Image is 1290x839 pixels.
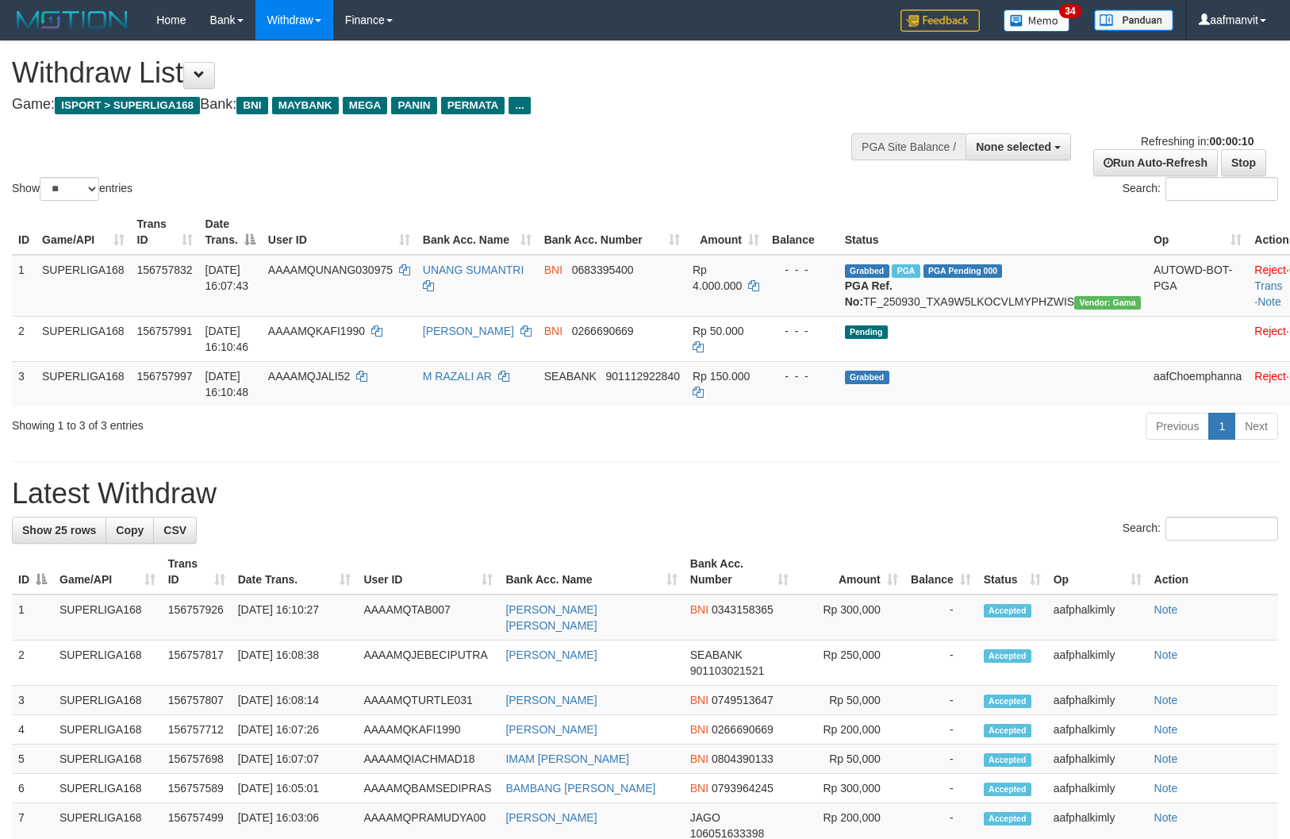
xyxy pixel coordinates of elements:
[499,549,683,595] th: Bank Acc. Name: activate to sort column ascending
[904,595,977,641] td: -
[53,774,162,803] td: SUPERLIGA168
[205,264,249,292] span: [DATE] 16:07:43
[505,752,629,765] a: IMAM [PERSON_NAME]
[55,97,200,114] span: ISPORT > SUPERLIGA168
[984,812,1031,826] span: Accepted
[712,723,774,736] span: Copy 0266690669 to clipboard
[36,210,131,255] th: Game/API: activate to sort column ascending
[205,325,249,353] span: [DATE] 16:10:46
[417,210,538,255] th: Bank Acc. Name: activate to sort column ascending
[1154,603,1178,616] a: Note
[572,325,634,337] span: Copy 0266690669 to clipboard
[1123,517,1278,541] label: Search:
[162,641,232,686] td: 156757817
[1165,517,1278,541] input: Search:
[232,641,358,686] td: [DATE] 16:08:38
[12,8,132,32] img: MOTION_logo.png
[53,549,162,595] th: Game/API: activate to sort column ascending
[357,641,499,686] td: AAAAMQJEBECIPUTRA
[12,210,36,255] th: ID
[36,361,131,406] td: SUPERLIGA168
[1154,648,1178,661] a: Note
[12,549,53,595] th: ID: activate to sort column descending
[839,210,1147,255] th: Status
[357,715,499,745] td: AAAAMQKAFI1990
[795,549,904,595] th: Amount: activate to sort column ascending
[795,641,904,686] td: Rp 250,000
[12,177,132,201] label: Show entries
[1147,361,1248,406] td: aafChoemphanna
[22,524,96,537] span: Show 25 rows
[1165,177,1278,201] input: Search:
[538,210,686,255] th: Bank Acc. Number: activate to sort column ascending
[441,97,505,114] span: PERMATA
[505,694,597,706] a: [PERSON_NAME]
[12,517,106,544] a: Show 25 rows
[505,603,597,632] a: [PERSON_NAME] [PERSON_NAME]
[343,97,388,114] span: MEGA
[904,715,977,745] td: -
[236,97,267,114] span: BNI
[693,264,742,292] span: Rp 4.000.000
[232,745,358,774] td: [DATE] 16:07:07
[12,316,36,361] td: 2
[357,595,499,641] td: AAAAMQTAB007
[12,361,36,406] td: 3
[1154,694,1178,706] a: Note
[53,686,162,715] td: SUPERLIGA168
[1047,641,1148,686] td: aafphalkimly
[357,549,499,595] th: User ID: activate to sort column ascending
[1208,413,1235,440] a: 1
[163,524,186,537] span: CSV
[766,210,839,255] th: Balance
[1141,135,1254,148] span: Refreshing in:
[772,368,832,384] div: - - -
[984,783,1031,796] span: Accepted
[505,648,597,661] a: [PERSON_NAME]
[232,715,358,745] td: [DATE] 16:07:26
[1154,723,1178,736] a: Note
[423,264,524,276] a: UNANG SUMANTRI
[839,255,1147,317] td: TF_250930_TXA9W5LKOCVLMYPHZWIS
[976,140,1051,153] span: None selected
[693,325,744,337] span: Rp 50.000
[162,549,232,595] th: Trans ID: activate to sort column ascending
[772,323,832,339] div: - - -
[391,97,436,114] span: PANIN
[1221,149,1266,176] a: Stop
[984,753,1031,767] span: Accepted
[1047,745,1148,774] td: aafphalkimly
[686,210,766,255] th: Amount: activate to sort column ascending
[544,370,597,383] span: SEABANK
[795,774,904,803] td: Rp 300,000
[509,97,530,114] span: ...
[1154,782,1178,795] a: Note
[1004,10,1070,32] img: Button%20Memo.svg
[690,603,708,616] span: BNI
[1234,413,1278,440] a: Next
[690,752,708,765] span: BNI
[1047,774,1148,803] td: aafphalkimly
[40,177,99,201] select: Showentries
[205,370,249,398] span: [DATE] 16:10:48
[268,370,351,383] span: AAAAMQJALI52
[923,264,1003,278] span: PGA Pending
[795,595,904,641] td: Rp 300,000
[268,264,393,276] span: AAAAMQUNANG030975
[199,210,262,255] th: Date Trans.: activate to sort column descending
[272,97,339,114] span: MAYBANK
[712,694,774,706] span: Copy 0749513647 to clipboard
[977,549,1047,595] th: Status: activate to sort column ascending
[162,774,232,803] td: 156757589
[1147,210,1248,255] th: Op: activate to sort column ascending
[131,210,199,255] th: Trans ID: activate to sort column ascending
[1154,811,1178,824] a: Note
[904,686,977,715] td: -
[357,745,499,774] td: AAAAMQIACHMAD18
[36,316,131,361] td: SUPERLIGA168
[1209,135,1254,148] strong: 00:00:10
[690,648,743,661] span: SEABANK
[423,370,492,383] a: M RAZALI AR
[357,774,499,803] td: AAAAMQBAMSEDIPRAS
[12,411,526,433] div: Showing 1 to 3 of 3 entries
